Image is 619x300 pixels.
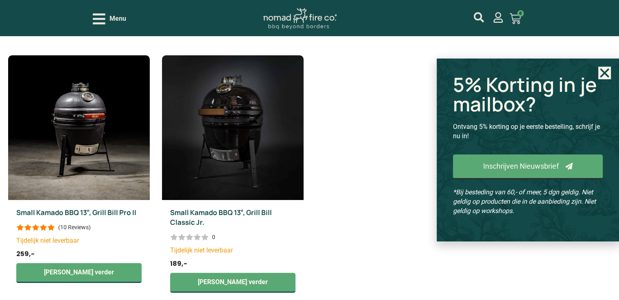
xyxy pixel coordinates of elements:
[483,163,559,170] span: Inschrijven Nieuwsbrief
[598,67,611,79] a: Close
[16,263,142,283] a: Lees meer over “Small Kamado BBQ 13", Grill Bill Pro II”
[500,8,531,29] a: 0
[493,12,503,23] a: mijn account
[517,10,524,17] span: 0
[170,208,272,227] a: Small Kamado BBQ 13″, Grill Bill Classic Jr.
[170,246,295,255] p: Tijdelijk niet leverbaar
[212,233,215,241] div: 0
[58,223,91,231] div: (10 Reviews)
[16,236,142,246] p: Tijdelijk niet leverbaar
[162,55,304,200] img: kamado bbq s grill bill classic 13 inch
[263,8,337,30] img: Nomad Logo
[8,55,150,200] img: small kamado 13 inch - grill bill pro
[453,122,603,141] p: Ontvang 5% korting op je eerste bestelling, schrijf je nu in!
[453,154,603,179] a: Inschrijven Nieuwsbrief
[474,12,484,22] a: mijn account
[93,12,126,26] div: Open/Close Menu
[109,14,126,24] span: Menu
[453,188,596,215] em: *Bij besteding van 60,- of meer, 5 dgn geldig. Niet geldig op producten die in de aanbieding zijn...
[453,75,603,114] h2: 5% Korting in je mailbox?
[170,273,295,293] a: Lees meer over “Small Kamado BBQ 13", Grill Bill Classic Jr.”
[16,208,136,217] a: Small Kamado BBQ 13″, Grill Bill Pro II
